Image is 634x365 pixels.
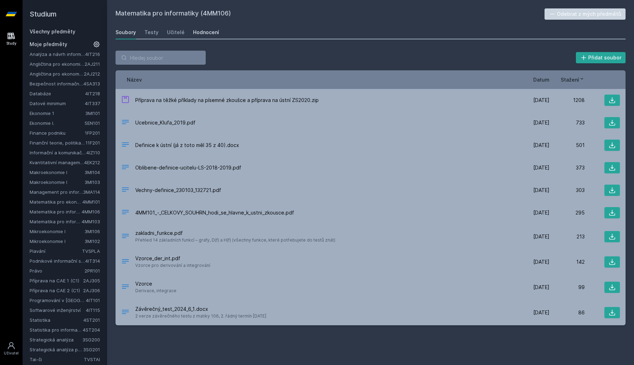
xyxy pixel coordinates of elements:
span: 2 verze závěrečného testu z matiky 106, 2. řádný termín [DATE] [135,313,266,320]
a: Study [1,28,21,50]
a: 4IT101 [86,297,100,303]
a: 2AJ211 [85,61,100,67]
a: 3MA114 [83,189,100,195]
span: Definice k ústní (já z toto měl 35 z 40).docx [135,142,239,149]
a: Matematika pro informatiky [30,208,82,215]
a: 3SG201 [83,347,100,352]
div: 295 [549,209,585,216]
a: Informační a komunikační technologie [30,149,86,156]
div: 501 [549,142,585,149]
a: Makroekonomie I [30,179,85,186]
a: 4MM101 [82,199,100,205]
h2: Matematika pro informatiky (4MM106) [116,8,545,20]
a: TVSPLA [82,248,100,254]
a: Uživatel [1,338,21,359]
a: Analýza a návrh informačních systémů [30,51,85,58]
div: 303 [549,187,585,194]
span: Stažení [561,76,579,83]
div: 213 [549,233,585,240]
div: PDF [121,185,130,196]
a: Finance podniku [30,129,85,136]
a: 2AJ306 [83,288,100,293]
div: 373 [549,164,585,171]
div: PDF [121,257,130,267]
a: 2AJ305 [83,278,100,283]
a: 4IT337 [85,101,100,106]
span: Vzorce pro derivování a integrování [135,262,210,269]
span: [DATE] [533,187,549,194]
a: Učitelé [167,25,185,39]
span: [DATE] [533,119,549,126]
div: DOCX [121,140,130,151]
span: Vzorce_der_int.pdf [135,255,210,262]
a: 4ST204 [83,327,100,333]
div: ZIP [121,95,130,105]
a: Hodnocení [193,25,219,39]
a: Matematika pro ekonomy [30,198,82,205]
div: PDF [121,163,130,173]
a: Programování v [GEOGRAPHIC_DATA] [30,297,86,304]
a: Plavání [30,248,82,255]
div: Testy [144,29,158,36]
div: PDF [121,118,130,128]
div: 99 [549,284,585,291]
a: 4SA313 [83,81,100,87]
a: 4IZ110 [86,150,100,155]
a: 3MI101 [85,110,100,116]
a: 4IT314 [85,258,100,264]
span: Závěrečný_test_2024_6_1.docx [135,306,266,313]
span: [DATE] [533,142,549,149]
div: DOCX [121,308,130,318]
a: Mikroekonomie I [30,228,85,235]
span: zakladni_funkce.pdf [135,230,335,237]
a: Angličtina pro ekonomická studia 1 (B2/C1) [30,60,85,68]
a: 4IT115 [86,307,100,313]
a: Management pro informatiky a statistiky [30,188,83,196]
a: Podnikové informační systémy [30,257,85,264]
a: 4EK212 [84,160,100,165]
a: 2AJ212 [84,71,100,77]
button: Datum [533,76,549,83]
a: Datové minimum [30,100,85,107]
span: Derivace, integrace [135,287,176,294]
span: Ucebnice_Klufa_2019.pdf [135,119,195,126]
a: 4IT218 [85,91,100,96]
a: 3MI103 [85,179,100,185]
a: Ekonomie 1 [30,110,85,117]
a: 4MM106 [82,209,100,214]
div: 733 [549,119,585,126]
a: 11F201 [86,140,100,146]
a: Finanční teorie, politika a instituce [30,139,86,146]
span: [DATE] [533,164,549,171]
div: Soubory [116,29,136,36]
span: Moje předměty [30,41,67,48]
span: Vzorce [135,280,176,287]
span: [DATE] [533,233,549,240]
div: Učitelé [167,29,185,36]
div: PDF [121,232,130,242]
a: 3MI104 [85,169,100,175]
a: Statistika [30,316,83,324]
button: Přidat soubor [576,52,626,63]
a: Makroekonomie I [30,169,85,176]
input: Hledej soubor [116,51,206,65]
a: 4IT216 [85,51,100,57]
a: Strategická analýza [30,336,82,343]
div: 1208 [549,97,585,104]
div: Study [6,41,17,46]
a: Strategická analýza pro informatiky a statistiky [30,346,83,353]
button: Název [127,76,142,83]
span: 4MM101_-_CELKOVY_SOUHRN_hodi_se_hlavne_k_ustni_zkousce.pdf [135,209,294,216]
span: [DATE] [533,309,549,316]
a: 4ST201 [83,317,100,323]
a: Právo [30,267,85,274]
a: Testy [144,25,158,39]
a: Bezpečnost informačních systémů [30,80,83,87]
a: Angličtina pro ekonomická studia 2 (B2/C1) [30,70,84,77]
span: Oblibene-definice-ucitelu-LS-2018-2019.pdf [135,164,241,171]
span: [DATE] [533,209,549,216]
a: Statistika pro informatiky [30,326,83,333]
